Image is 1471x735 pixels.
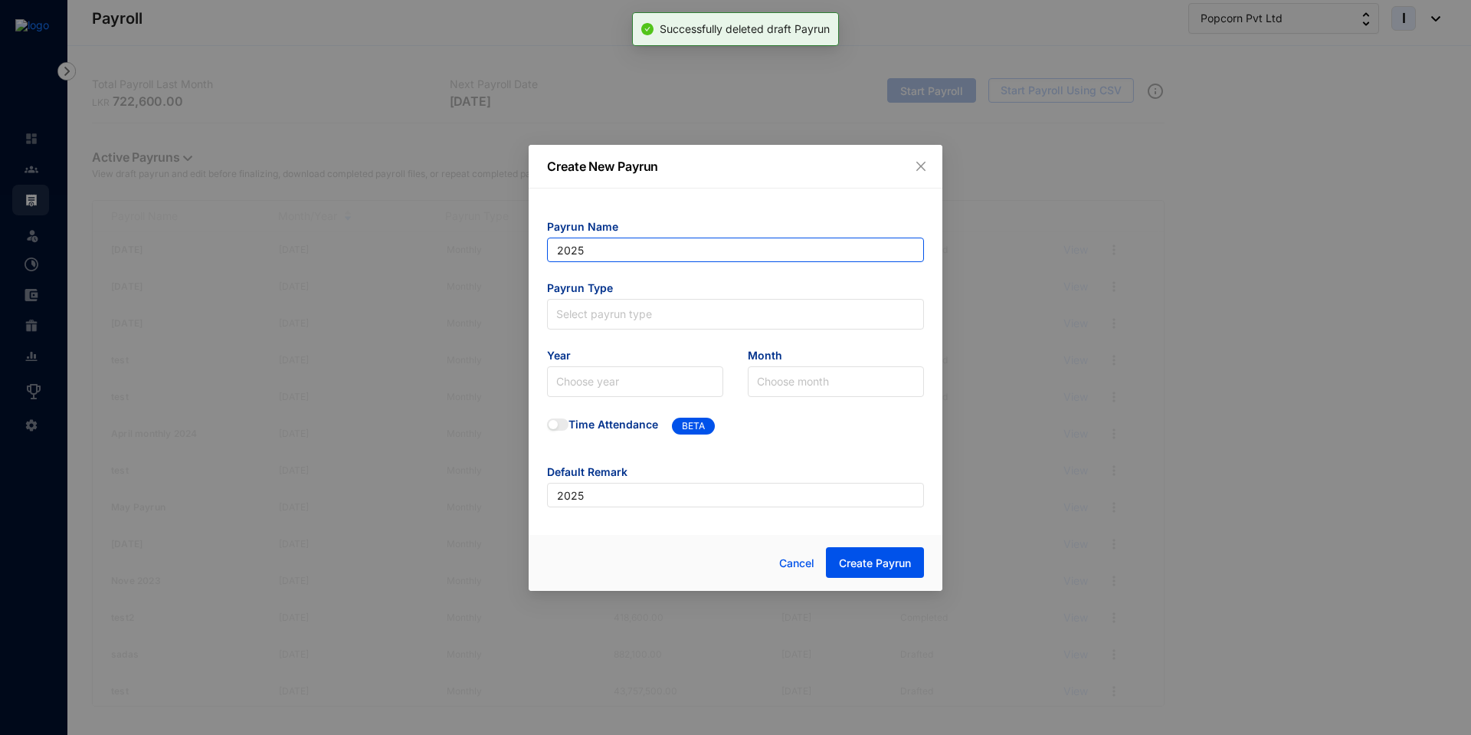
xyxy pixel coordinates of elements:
input: Eg: November Payrun [547,238,924,262]
span: close [915,160,927,172]
span: Month [748,348,924,366]
span: Create Payrun [839,556,911,571]
span: Year [547,348,723,366]
input: Eg: Salary November [547,483,924,507]
span: Default Remark [547,464,924,483]
span: Time Attendance [568,417,658,438]
span: check-circle [641,23,654,35]
span: Payrun Name [547,219,924,238]
button: Close [912,158,929,175]
button: Cancel [768,548,826,579]
p: Create New Payrun [547,157,924,176]
span: Cancel [779,555,814,572]
span: Successfully deleted draft Payrun [660,22,830,35]
span: BETA [672,418,715,435]
span: Payrun Type [547,281,924,299]
button: Create Payrun [826,547,924,578]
